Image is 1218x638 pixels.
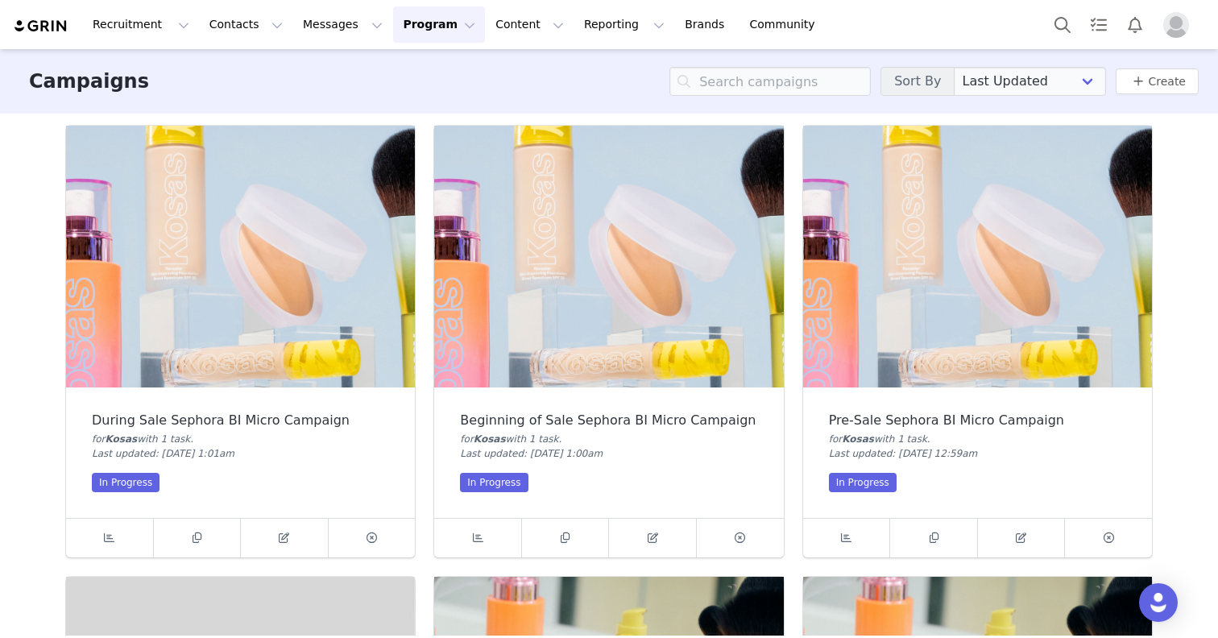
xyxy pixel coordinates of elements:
div: In Progress [92,473,159,492]
div: for with 1 task . [829,432,1126,446]
a: Brands [675,6,739,43]
button: Reporting [574,6,674,43]
div: Pre-Sale Sephora BI Micro Campaign [829,413,1126,428]
button: Recruitment [83,6,199,43]
img: Beginning of Sale Sephora BI Micro Campaign [434,126,783,387]
button: Program [393,6,485,43]
img: placeholder-profile.jpg [1163,12,1189,38]
input: Search campaigns [669,67,871,96]
div: for with 1 task . [92,432,389,446]
a: Create [1129,72,1186,91]
button: Notifications [1117,6,1153,43]
div: In Progress [460,473,528,492]
button: Search [1045,6,1080,43]
button: Messages [293,6,392,43]
span: Kosas [474,433,506,445]
div: Last updated: [DATE] 1:01am [92,446,389,461]
img: grin logo [13,19,69,34]
img: During Sale Sephora BI Micro Campaign [66,126,415,387]
button: Content [486,6,574,43]
a: Community [740,6,832,43]
h3: Campaigns [29,67,149,96]
span: Kosas [106,433,138,445]
div: Open Intercom Messenger [1139,583,1178,622]
span: Kosas [842,433,874,445]
div: Last updated: [DATE] 1:00am [460,446,757,461]
div: Beginning of Sale Sephora BI Micro Campaign [460,413,757,428]
button: Create [1116,68,1199,94]
div: Last updated: [DATE] 12:59am [829,446,1126,461]
div: for with 1 task . [460,432,757,446]
button: Profile [1154,12,1205,38]
div: In Progress [829,473,897,492]
img: Pre-Sale Sephora BI Micro Campaign [803,126,1152,387]
a: Tasks [1081,6,1116,43]
button: Contacts [200,6,292,43]
div: During Sale Sephora BI Micro Campaign [92,413,389,428]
